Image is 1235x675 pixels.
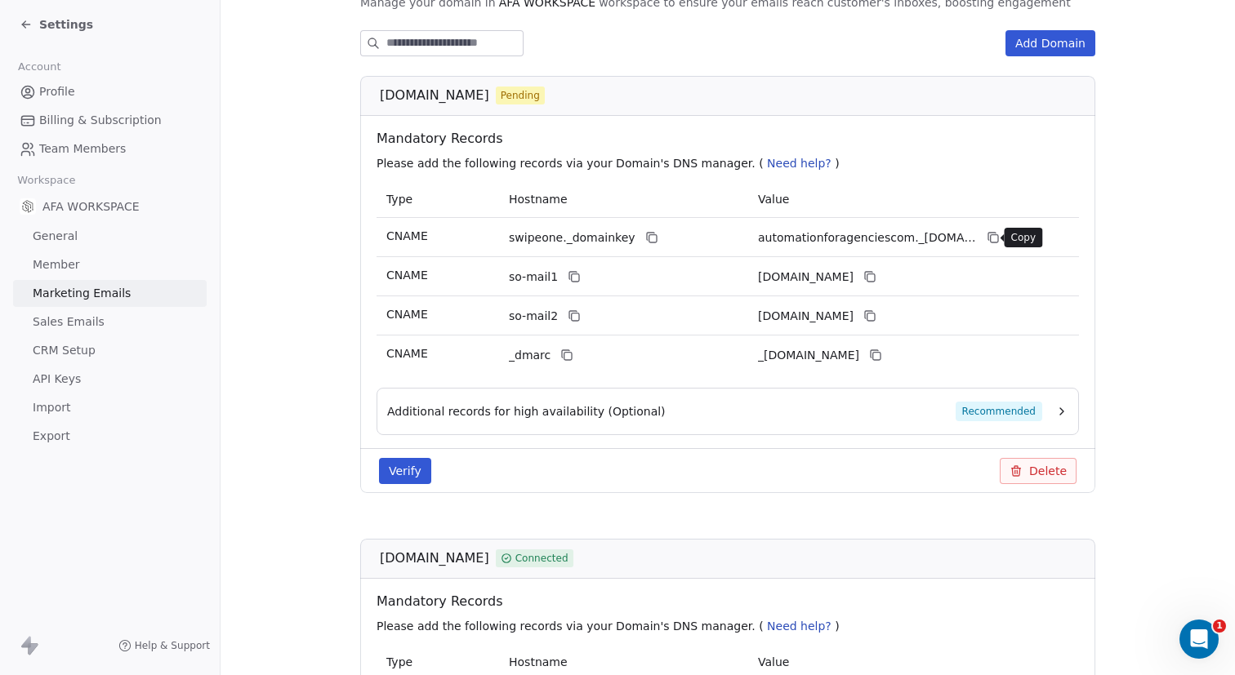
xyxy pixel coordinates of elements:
[39,112,162,129] span: Billing & Subscription
[767,157,832,170] span: Need help?
[13,78,207,105] a: Profile
[377,155,1086,171] p: Please add the following records via your Domain's DNS manager. ( )
[386,269,428,282] span: CNAME
[509,655,568,668] span: Hostname
[39,16,93,33] span: Settings
[42,198,140,215] span: AFA WORKSPACE
[509,269,558,286] span: so-mail1
[386,191,489,208] p: Type
[387,402,1068,421] button: Additional records for high availability (Optional)Recommended
[386,347,428,360] span: CNAME
[13,337,207,364] a: CRM Setup
[13,394,207,421] a: Import
[380,548,489,568] span: [DOMAIN_NAME]
[13,107,207,134] a: Billing & Subscription
[13,366,207,393] a: API Keys
[20,198,36,215] img: black.png
[386,308,428,321] span: CNAME
[758,269,854,286] span: automationforagenciescom1.swipeone.email
[1005,30,1095,56] button: Add Domain
[767,619,832,633] span: Need help?
[1011,231,1037,244] p: Copy
[13,423,207,450] a: Export
[13,280,207,307] a: Marketing Emails
[11,55,68,79] span: Account
[758,347,859,364] span: _dmarc.swipeone.email
[509,308,558,325] span: so-mail2
[13,223,207,250] a: General
[386,229,428,242] span: CNAME
[33,428,70,445] span: Export
[380,86,489,105] span: [DOMAIN_NAME]
[387,403,666,420] span: Additional records for high availability (Optional)
[33,285,131,302] span: Marketing Emails
[377,129,1086,149] span: Mandatory Records
[13,251,207,278] a: Member
[758,655,789,668] span: Value
[956,402,1042,421] span: Recommended
[758,308,854,325] span: automationforagenciescom2.swipeone.email
[11,168,82,193] span: Workspace
[377,592,1086,611] span: Mandatory Records
[118,639,210,652] a: Help & Support
[20,16,93,33] a: Settings
[1213,619,1226,633] span: 1
[33,313,105,331] span: Sales Emails
[1000,458,1077,484] button: Delete
[39,140,126,158] span: Team Members
[1179,619,1219,659] iframe: Intercom live chat
[33,256,80,273] span: Member
[33,342,96,359] span: CRM Setup
[39,83,75,100] span: Profile
[758,193,789,206] span: Value
[515,551,568,566] span: Connected
[33,228,78,245] span: General
[509,347,551,364] span: _dmarc
[386,654,489,671] p: Type
[501,88,540,103] span: Pending
[509,193,568,206] span: Hostname
[33,371,81,388] span: API Keys
[13,135,207,162] a: Team Members
[33,399,70,416] span: Import
[509,229,635,246] span: swipeone._domainkey
[13,309,207,335] a: Sales Emails
[377,618,1086,634] p: Please add the following records via your Domain's DNS manager. ( )
[135,639,210,652] span: Help & Support
[379,458,431,484] button: Verify
[758,229,977,246] span: automationforagenciescom._domainkey.swipeone.email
